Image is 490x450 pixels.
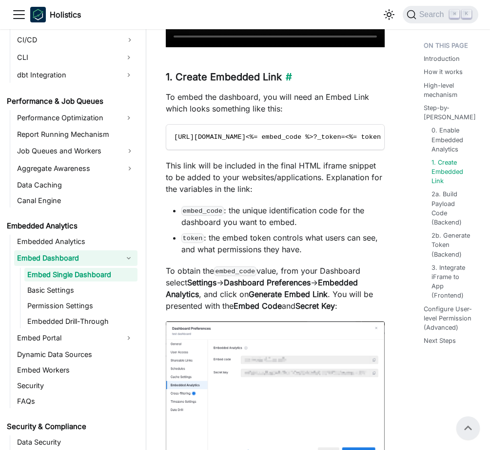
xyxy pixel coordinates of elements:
[181,232,385,255] li: : the embed token controls what users can see, and what permissions they have.
[120,67,137,83] button: Expand sidebar category 'dbt Integration'
[30,7,81,22] a: HolisticsHolistics
[24,283,137,297] a: Basic Settings
[416,10,450,19] span: Search
[14,50,120,65] a: CLI
[14,110,120,126] a: Performance Optimization
[224,278,311,287] strong: Dashboard Preferences
[166,71,385,83] h3: 1. Create Embedded Link
[14,379,137,393] a: Security
[24,268,137,281] a: Embed Single Dashboard
[14,32,137,48] a: CI/CD
[181,205,385,228] li: : the unique identification code for the dashboard you want to embed.
[14,178,137,192] a: Data Caching
[462,10,471,19] kbd: K
[14,143,137,159] a: Job Queues and Workers
[187,278,216,287] strong: Settings
[214,266,256,276] code: embed_code
[295,301,335,311] strong: Secret Key
[166,265,385,312] p: To obtain the value, from your Dashboard select -> -> , and click on . You will be presented with...
[14,67,120,83] a: dbt Integration
[14,194,137,207] a: Canal Engine
[381,7,397,22] button: Switch between dark and light mode (currently light mode)
[450,10,459,19] kbd: ⌘
[424,67,463,76] a: How it works
[120,50,137,65] button: Expand sidebar category 'CLI'
[431,263,470,300] a: 3. Integrate iFrame to App (Frontend)
[424,81,474,99] a: High-level mechanism
[4,94,137,108] a: Performance & Job Queues
[14,128,137,141] a: Report Running Mechanism
[166,160,385,195] p: This link will be included in the final HTML iframe snippet to be added to your websites/applicat...
[181,233,204,243] code: token
[431,189,470,227] a: 2a. Build Payload Code (Backend)
[4,219,137,233] a: Embedded Analytics
[14,394,137,408] a: FAQs
[456,416,480,440] button: Scroll back to top
[424,304,474,333] a: Configure User-level Permission (Advanced)
[120,330,137,346] button: Expand sidebar category 'Embed Portal'
[431,126,470,154] a: 0. Enable Embedded Analytics
[282,71,292,83] a: Direct link to 1. Create Embedded Link
[24,299,137,313] a: Permission Settings
[14,435,137,449] a: Data Security
[14,363,137,377] a: Embed Workers
[431,231,470,259] a: 2b. Generate Token (Backend)
[30,7,46,22] img: Holistics
[14,235,137,248] a: Embedded Analytics
[174,133,393,141] span: [URL][DOMAIN_NAME]<%= embed_code %>?_token=<%= token %>
[424,54,460,63] a: Introduction
[403,6,478,23] button: Search (Command+K)
[4,420,137,433] a: Security & Compliance
[14,330,120,346] a: Embed Portal
[234,301,282,311] strong: Embed Code
[14,250,120,266] a: Embed Dashboard
[120,110,137,126] button: Expand sidebar category 'Performance Optimization'
[12,7,26,22] button: Toggle navigation bar
[249,289,328,299] strong: Generate Embed Link
[424,103,476,122] a: Step-by-[PERSON_NAME]
[431,158,470,186] a: 1. Create Embedded Link
[181,206,224,216] code: embed_code
[120,250,137,266] button: Collapse sidebar category 'Embed Dashboard'
[50,9,81,20] b: Holistics
[424,336,456,345] a: Next Steps
[24,315,137,328] a: Embedded Drill-Through
[14,161,137,176] a: Aggregate Awareness
[166,91,385,114] p: To embed the dashboard, you will need an Embed Link which looks something like this:
[14,348,137,361] a: Dynamic Data Sources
